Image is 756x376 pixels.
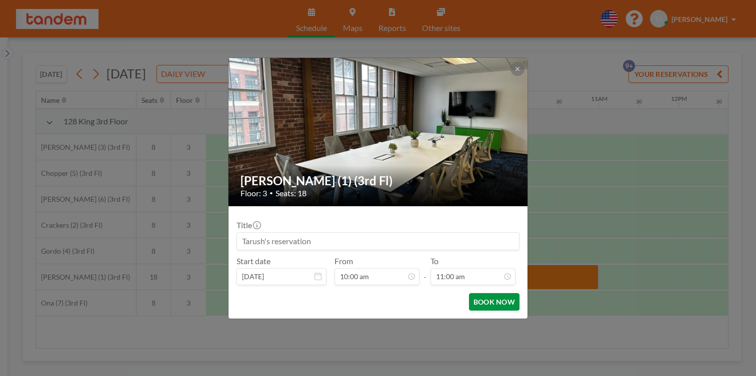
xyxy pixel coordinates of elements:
label: To [430,256,438,266]
h2: [PERSON_NAME] (1) (3rd Fl) [240,173,516,188]
img: 537.jpg [228,19,528,244]
label: Start date [236,256,270,266]
label: From [334,256,353,266]
button: BOOK NOW [469,293,519,311]
span: - [423,260,426,282]
span: Floor: 3 [240,188,267,198]
span: Seats: 18 [275,188,306,198]
label: Title [236,220,260,230]
input: Tarush's reservation [237,233,519,250]
span: • [269,189,273,197]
